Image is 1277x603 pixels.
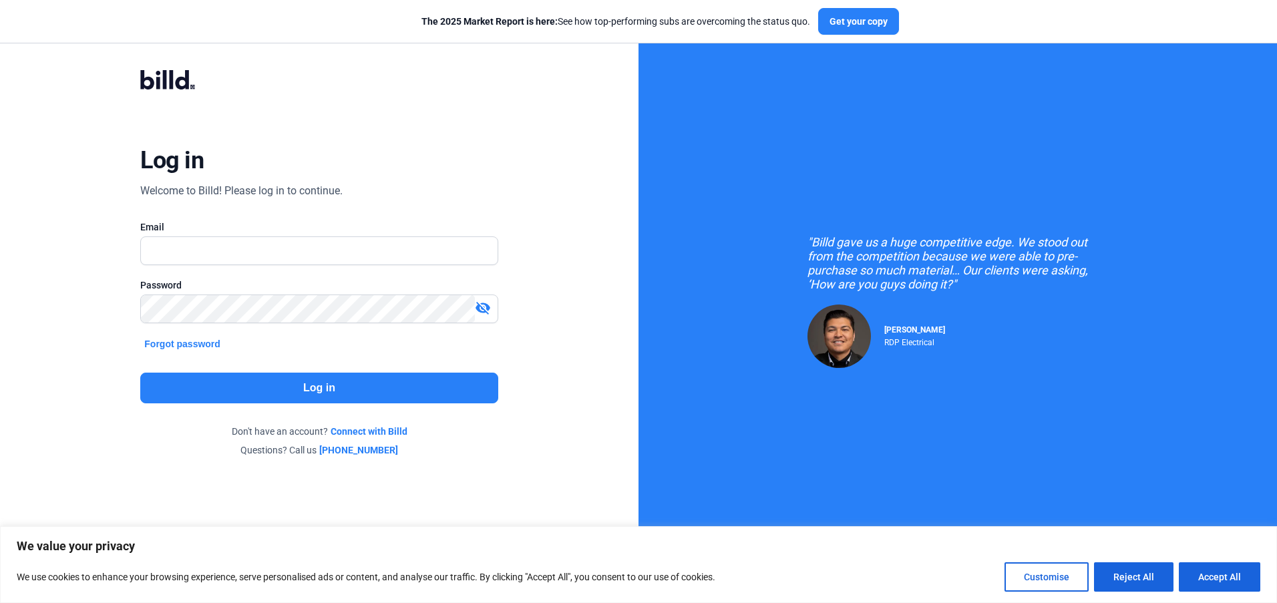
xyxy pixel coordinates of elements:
div: Welcome to Billd! Please log in to continue. [140,183,343,199]
div: RDP Electrical [884,335,945,347]
img: Raul Pacheco [807,305,871,368]
a: Connect with Billd [331,425,407,438]
button: Forgot password [140,337,224,351]
button: Customise [1005,562,1089,592]
div: Don't have an account? [140,425,498,438]
div: See how top-performing subs are overcoming the status quo. [421,15,810,28]
span: [PERSON_NAME] [884,325,945,335]
button: Accept All [1179,562,1260,592]
div: Questions? Call us [140,443,498,457]
button: Reject All [1094,562,1173,592]
div: Email [140,220,498,234]
div: Password [140,278,498,292]
mat-icon: visibility_off [475,300,491,316]
span: The 2025 Market Report is here: [421,16,558,27]
p: We use cookies to enhance your browsing experience, serve personalised ads or content, and analys... [17,569,715,585]
button: Get your copy [818,8,899,35]
div: Log in [140,146,204,175]
a: [PHONE_NUMBER] [319,443,398,457]
button: Log in [140,373,498,403]
p: We value your privacy [17,538,1260,554]
div: "Billd gave us a huge competitive edge. We stood out from the competition because we were able to... [807,235,1108,291]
